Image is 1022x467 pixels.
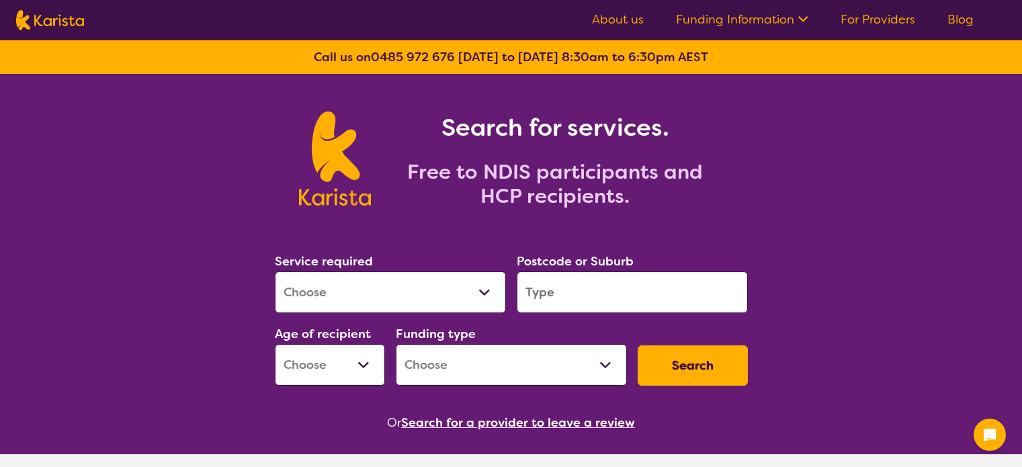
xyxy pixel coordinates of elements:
label: Service required [275,253,373,269]
input: Type [517,271,748,313]
h2: Free to NDIS participants and HCP recipients. [387,160,723,208]
label: Age of recipient [275,326,371,342]
img: Karista logo [16,10,84,30]
label: Postcode or Suburb [517,253,634,269]
a: Funding Information [676,11,808,28]
a: About us [592,11,644,28]
b: Call us on [DATE] to [DATE] 8:30am to 6:30pm AEST [314,49,708,65]
button: Search [638,345,748,386]
a: For Providers [841,11,915,28]
button: Search for a provider to leave a review [401,413,635,433]
span: Or [387,413,401,433]
h1: Search for services. [387,112,723,144]
label: Funding type [396,326,476,342]
a: 0485 972 676 [371,49,455,65]
img: Karista logo [299,112,371,206]
a: Blog [947,11,974,28]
